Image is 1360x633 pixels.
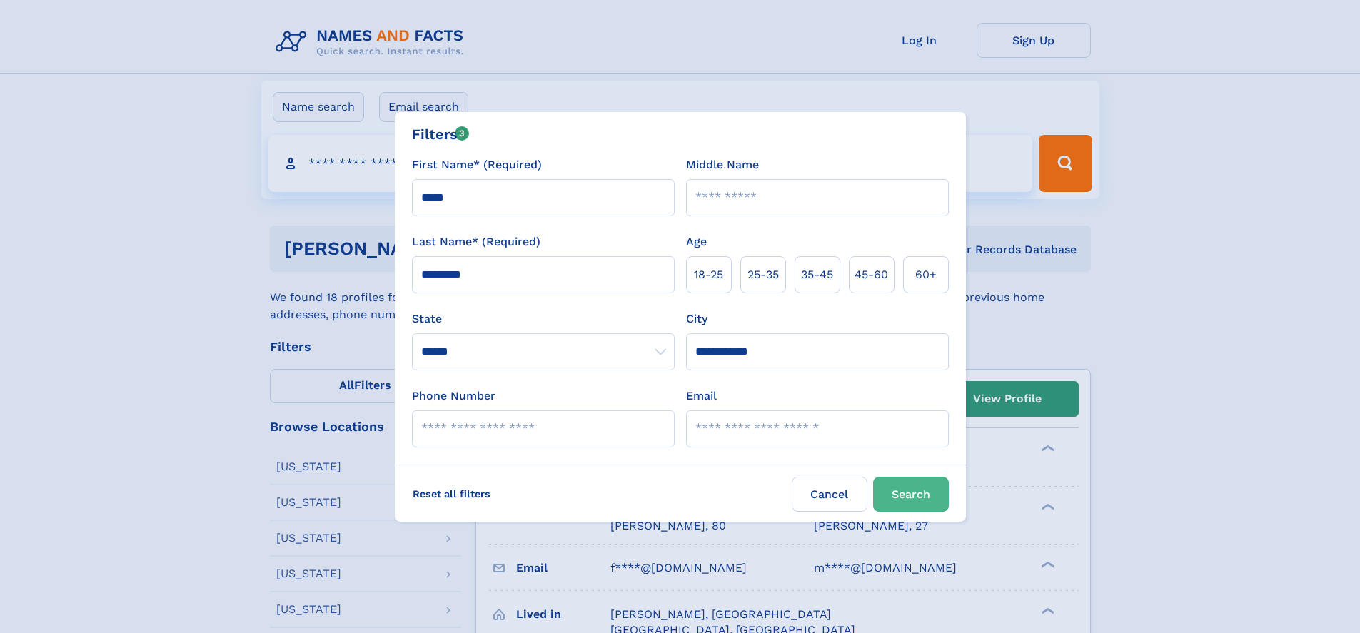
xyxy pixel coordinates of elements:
label: City [686,310,707,328]
span: 60+ [915,266,937,283]
span: 35‑45 [801,266,833,283]
label: First Name* (Required) [412,156,542,173]
label: Reset all filters [403,477,500,511]
span: 18‑25 [694,266,723,283]
div: Filters [412,123,470,145]
label: Middle Name [686,156,759,173]
label: Last Name* (Required) [412,233,540,250]
label: Age [686,233,707,250]
label: Phone Number [412,388,495,405]
span: 45‑60 [855,266,888,283]
button: Search [873,477,949,512]
label: Cancel [792,477,867,512]
label: Email [686,388,717,405]
label: State [412,310,675,328]
span: 25‑35 [747,266,779,283]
